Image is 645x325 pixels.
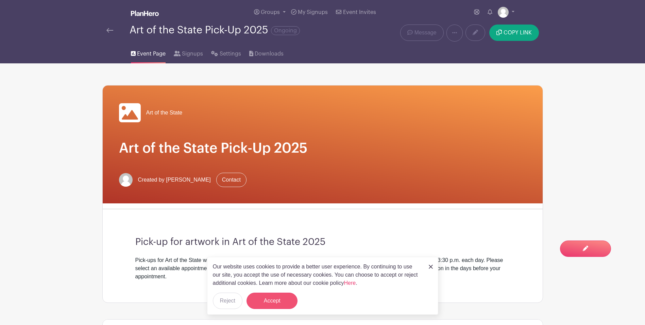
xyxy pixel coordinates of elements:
[489,25,539,41] button: COPY LINK
[135,236,510,248] h3: Pick-up for artwork in Art of the State 2025
[146,109,183,117] span: Art of the State
[130,25,300,36] div: Art of the State Pick-Up 2025
[498,7,509,18] img: default-ce2991bfa6775e67f084385cd625a349d9dcbb7a52a09fb2fda1e96e2d18dcdb.png
[131,11,159,16] img: logo_white-6c42ec7e38ccf1d336a20a19083b03d10ae64f83f12c07503d8b9e83406b4c7d.svg
[343,10,376,15] span: Event Invites
[344,280,356,286] a: Here
[182,50,203,58] span: Signups
[137,50,166,58] span: Event Page
[213,263,422,287] p: Our website uses cookies to provide a better user experience. By continuing to use our site, you ...
[138,176,211,184] span: Created by [PERSON_NAME]
[298,10,328,15] span: My Signups
[119,140,526,156] h1: Art of the State Pick-Up 2025
[119,173,133,187] img: default-ce2991bfa6775e67f084385cd625a349d9dcbb7a52a09fb2fda1e96e2d18dcdb.png
[131,42,166,63] a: Event Page
[504,30,532,35] span: COPY LINK
[271,26,300,35] span: Ongoing
[261,10,280,15] span: Groups
[216,173,247,187] a: Contact
[213,293,242,309] button: Reject
[400,25,443,41] a: Message
[249,42,284,63] a: Downloads
[220,50,241,58] span: Settings
[174,42,203,63] a: Signups
[247,293,298,309] button: Accept
[414,29,437,37] span: Message
[106,28,113,33] img: back-arrow-29a5d9b10d5bd6ae65dc969a981735edf675c4d7a1fe02e03b50dbd4ba3cdb55.svg
[211,42,241,63] a: Settings
[429,265,433,269] img: close_button-5f87c8562297e5c2d7936805f587ecaba9071eb48480494691a3f1689db116b3.svg
[255,50,284,58] span: Downloads
[135,256,510,281] div: Pick-ups for Art of the State will begin [DATE][DATE] and run through [DATE] with appointments av...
